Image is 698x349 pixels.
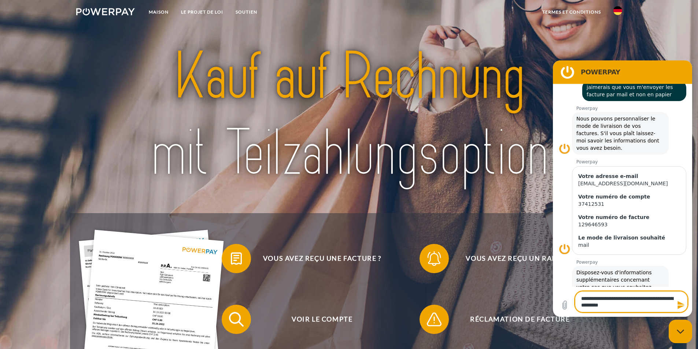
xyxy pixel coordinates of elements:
[553,60,692,317] iframe: Fenêtre de message
[425,249,443,268] img: qb_bell.svg
[536,5,607,19] a: termes et conditions
[236,9,257,15] font: SOUTIEN
[425,310,443,328] img: qb_warning.svg
[420,305,610,334] button: Réclamation de facture
[263,254,381,262] font: Vous avez reçu une facture ?
[466,254,574,262] font: Vous avez reçu un rappel ?
[470,315,570,323] font: Réclamation de facture
[542,9,601,15] font: termes et conditions
[229,5,263,19] a: SOUTIEN
[181,9,223,15] font: LE PROJET DE LOI
[76,8,135,15] img: logo-powerpay-white.svg
[175,5,229,19] a: LE PROJET DE LOI
[227,249,245,268] img: qb_bill.svg
[103,35,595,195] img: title-powerpay_de.svg
[149,9,169,15] font: Maison
[222,244,412,273] button: Vous avez reçu une facture ?
[143,5,175,19] a: Maison
[613,6,622,15] img: de
[420,244,610,273] button: Vous avez reçu un rappel ?
[222,305,412,334] button: Voir le compte
[227,310,245,328] img: qb_search.svg
[292,315,352,323] font: Voir le compte
[669,320,692,343] iframe: Bouton de lancement de la fenêtre de messagerie, conversation en cours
